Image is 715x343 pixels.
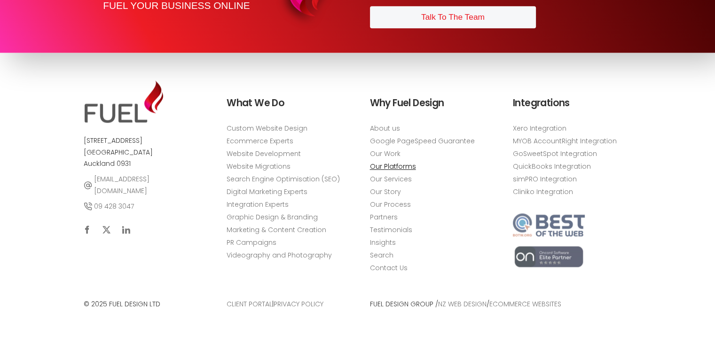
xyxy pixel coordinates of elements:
[513,245,585,269] img: Oncord Elite Partners
[97,221,116,240] a: X (Twitter)
[438,300,487,309] a: NZ Web Design
[84,201,134,213] a: 09 428 3047
[227,174,340,184] a: Search Engine Optimisation (SEO)
[489,300,561,309] a: eCommerce Websites
[370,95,488,112] h3: Why Fuel Design
[227,250,332,260] a: Videography and Photography
[513,136,617,146] a: MYOB AccountRight Integration
[370,225,412,235] a: Testimonials
[274,300,323,309] a: PRIVACY POLICY
[370,187,401,197] a: Our Story
[370,200,411,210] a: Our Process
[227,225,326,235] a: Marketing & Content Creation
[227,212,318,222] a: Graphic Design & Branding
[227,162,291,171] a: Website Migrations
[370,250,393,260] a: Search
[513,124,566,133] a: Xero Integration
[84,114,163,125] a: Web Design Auckland
[370,212,398,222] a: Partners
[370,238,396,248] a: Insights
[117,221,136,240] a: LinkedIn
[370,6,536,28] a: Talk To The Team
[513,95,631,112] h3: Integrations
[227,238,276,248] a: PR Campaigns
[513,187,573,197] a: Cliniko Integration
[227,187,307,197] a: Digital Marketing Experts
[370,149,401,159] a: Our Work
[227,300,272,309] a: Client Portal
[370,299,632,311] p: Fuel Design group / /
[84,135,202,170] p: [STREET_ADDRESS] [GEOGRAPHIC_DATA] Auckland 0931
[227,149,301,159] a: Website Development
[84,299,202,311] p: © 2025 Fuel Design Ltd
[513,149,597,159] a: GoSweetSpot Integration
[84,174,202,197] a: [EMAIL_ADDRESS][DOMAIN_NAME]
[227,95,345,112] h3: What We Do
[227,299,345,311] p: |
[85,80,163,123] img: Web Design Auckland
[370,162,416,171] a: Our Platforms
[370,124,400,133] a: About us
[227,200,289,210] a: Integration Experts
[370,136,475,146] a: Google PageSpeed Guarantee
[513,174,577,184] a: simPRO Integration
[78,221,96,240] a: Facebook
[370,174,412,184] a: Our Services
[227,124,307,133] a: Custom Website Design
[513,162,591,171] a: QuickBooks Integration
[513,214,585,237] img: Best of the web
[370,263,408,273] a: Contact Us
[227,136,293,146] a: Ecommerce Experts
